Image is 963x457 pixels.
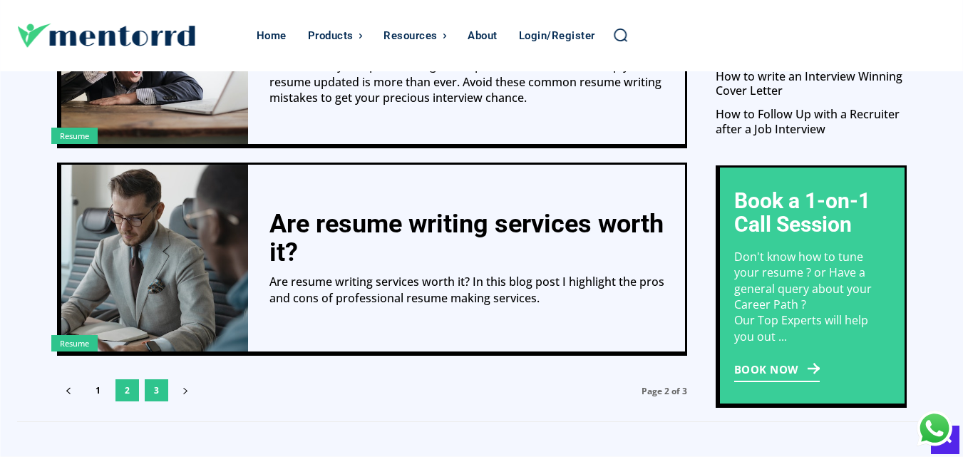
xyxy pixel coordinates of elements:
a: Resume [51,128,98,144]
a: Logo [17,24,249,48]
span: 2 [115,379,139,401]
a: Are resume writing services worth it? [61,165,249,352]
a: Resume [51,335,98,351]
a: Are resume writing services worth it? [269,209,664,267]
a: 3 [145,379,168,401]
a: next-page [174,379,197,401]
a: Book Now [734,359,820,379]
p: Don't know how to tune your resume ? or Have a general query about your Career Path ? Our Top Exp... [734,249,890,344]
a: Search [613,27,629,43]
a: 1 [86,379,110,401]
h3: Book a 1-on-1 Call Session [734,189,870,236]
a: How to write an Interview Winning Cover Letter [716,68,902,99]
span: Page 2 of 3 [637,379,687,403]
a: How to Follow Up with a Recruiter after a Job Interview [716,106,900,137]
div: Are resume writing services worth it? In this blog post I highlight the pros and cons of professi... [269,274,671,306]
div: Chat with Us [917,411,952,446]
div: With so many companies firing under pressure, the need to keep your resume updated is more than e... [269,58,671,106]
a: prev-page [57,379,81,401]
